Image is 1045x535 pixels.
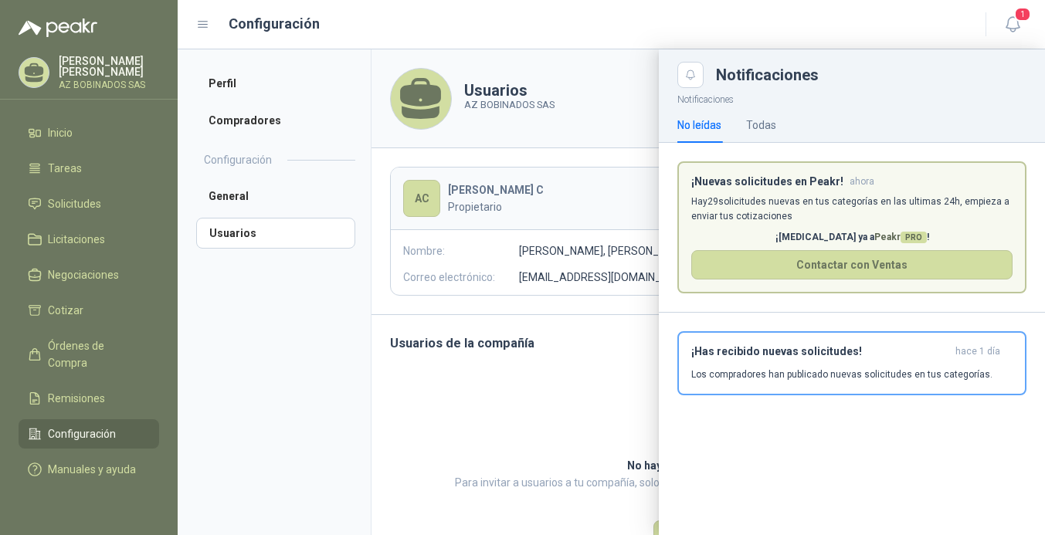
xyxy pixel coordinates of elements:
[19,260,159,290] a: Negociaciones
[999,11,1026,39] button: 1
[850,175,874,188] span: ahora
[691,367,992,381] p: Los compradores han publicado nuevas solicitudes en tus categorías.
[48,425,116,442] span: Configuración
[19,19,97,37] img: Logo peakr
[677,331,1026,395] button: ¡Has recibido nuevas solicitudes!hace 1 día Los compradores han publicado nuevas solicitudes en t...
[746,117,776,134] div: Todas
[229,13,320,35] h1: Configuración
[59,80,159,90] p: AZ BOBINADOS SAS
[19,189,159,218] a: Solicitudes
[48,124,73,141] span: Inicio
[19,384,159,413] a: Remisiones
[691,250,1013,279] button: Contactar con Ventas
[691,230,1013,245] p: ¡[MEDICAL_DATA] ya a !
[874,232,927,242] span: Peakr
[48,302,83,319] span: Cotizar
[59,56,159,77] p: [PERSON_NAME] [PERSON_NAME]
[677,62,704,88] button: Close
[19,296,159,325] a: Cotizar
[48,337,144,371] span: Órdenes de Compra
[48,461,136,478] span: Manuales y ayuda
[716,67,1026,83] div: Notificaciones
[19,455,159,484] a: Manuales y ayuda
[19,225,159,254] a: Licitaciones
[901,232,927,243] span: PRO
[19,118,159,147] a: Inicio
[48,390,105,407] span: Remisiones
[19,331,159,378] a: Órdenes de Compra
[19,419,159,449] a: Configuración
[691,345,949,358] h3: ¡Has recibido nuevas solicitudes!
[48,160,82,177] span: Tareas
[48,195,101,212] span: Solicitudes
[677,117,721,134] div: No leídas
[48,266,119,283] span: Negociaciones
[691,175,843,188] h3: ¡Nuevas solicitudes en Peakr!
[1014,7,1031,22] span: 1
[19,154,159,183] a: Tareas
[955,345,1000,358] span: hace 1 día
[691,195,1013,224] p: Hay 29 solicitudes nuevas en tus categorías en las ultimas 24h, empieza a enviar tus cotizaciones
[659,88,1045,107] p: Notificaciones
[48,231,105,248] span: Licitaciones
